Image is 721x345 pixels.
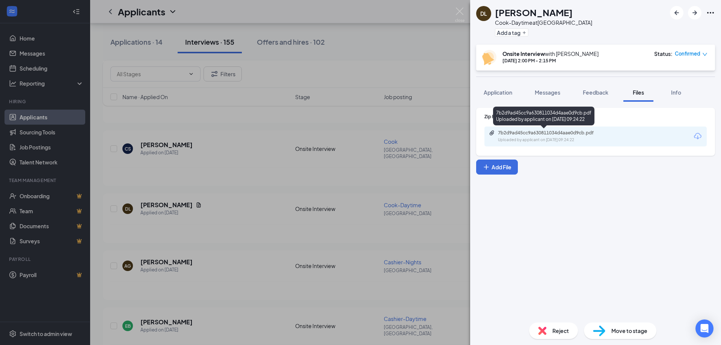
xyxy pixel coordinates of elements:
div: DL [480,10,487,17]
span: Info [671,89,681,96]
svg: Ellipses [706,8,715,17]
svg: Plus [483,163,490,171]
button: Add FilePlus [476,160,518,175]
a: Paperclip7b2d9ad45cc9a630811034d4aae0d9cb.pdfUploaded by applicant on [DATE] 09:24:22 [489,130,611,143]
svg: ArrowLeftNew [672,8,681,17]
button: ArrowLeftNew [670,6,683,20]
h1: [PERSON_NAME] [495,6,573,19]
div: Cook-Daytime at [GEOGRAPHIC_DATA] [495,19,592,26]
span: Feedback [583,89,608,96]
svg: Paperclip [489,130,495,136]
div: Zip Recruiter Resume [484,113,707,120]
button: ArrowRight [688,6,701,20]
span: Reject [552,327,569,335]
div: with [PERSON_NAME] [502,50,599,57]
span: Move to stage [611,327,647,335]
div: Uploaded by applicant on [DATE] 09:24:22 [498,137,611,143]
span: Messages [535,89,560,96]
span: down [702,52,707,57]
div: [DATE] 2:00 PM - 2:15 PM [502,57,599,64]
div: Open Intercom Messenger [695,319,713,337]
button: PlusAdd a tag [495,29,528,36]
svg: Download [693,132,702,141]
svg: Plus [522,30,526,35]
span: Confirmed [675,50,700,57]
div: 7b2d9ad45cc9a630811034d4aae0d9cb.pdf Uploaded by applicant on [DATE] 09:24:22 [493,107,594,125]
div: Status : [654,50,673,57]
div: 7b2d9ad45cc9a630811034d4aae0d9cb.pdf [498,130,603,136]
span: Application [484,89,512,96]
b: Onsite Interview [502,50,545,57]
span: Files [633,89,644,96]
svg: ArrowRight [690,8,699,17]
